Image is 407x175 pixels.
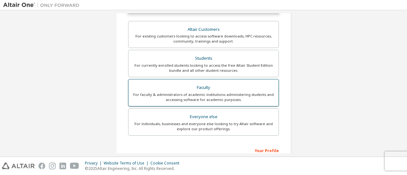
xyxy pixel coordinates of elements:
[132,25,275,34] div: Altair Customers
[70,163,79,169] img: youtube.svg
[132,121,275,131] div: For individuals, businesses and everyone else looking to try Altair software and explore our prod...
[85,166,183,171] p: © 2025 Altair Engineering, Inc. All Rights Reserved.
[2,163,35,169] img: altair_logo.svg
[128,145,279,155] div: Your Profile
[132,63,275,73] div: For currently enrolled students looking to access the free Altair Student Edition bundle and all ...
[132,83,275,92] div: Faculty
[132,54,275,63] div: Students
[38,163,45,169] img: facebook.svg
[132,34,275,44] div: For existing customers looking to access software downloads, HPC resources, community, trainings ...
[49,163,56,169] img: instagram.svg
[150,161,183,166] div: Cookie Consent
[85,161,104,166] div: Privacy
[59,163,66,169] img: linkedin.svg
[104,161,150,166] div: Website Terms of Use
[3,2,83,8] img: Altair One
[132,112,275,121] div: Everyone else
[132,92,275,102] div: For faculty & administrators of academic institutions administering students and accessing softwa...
